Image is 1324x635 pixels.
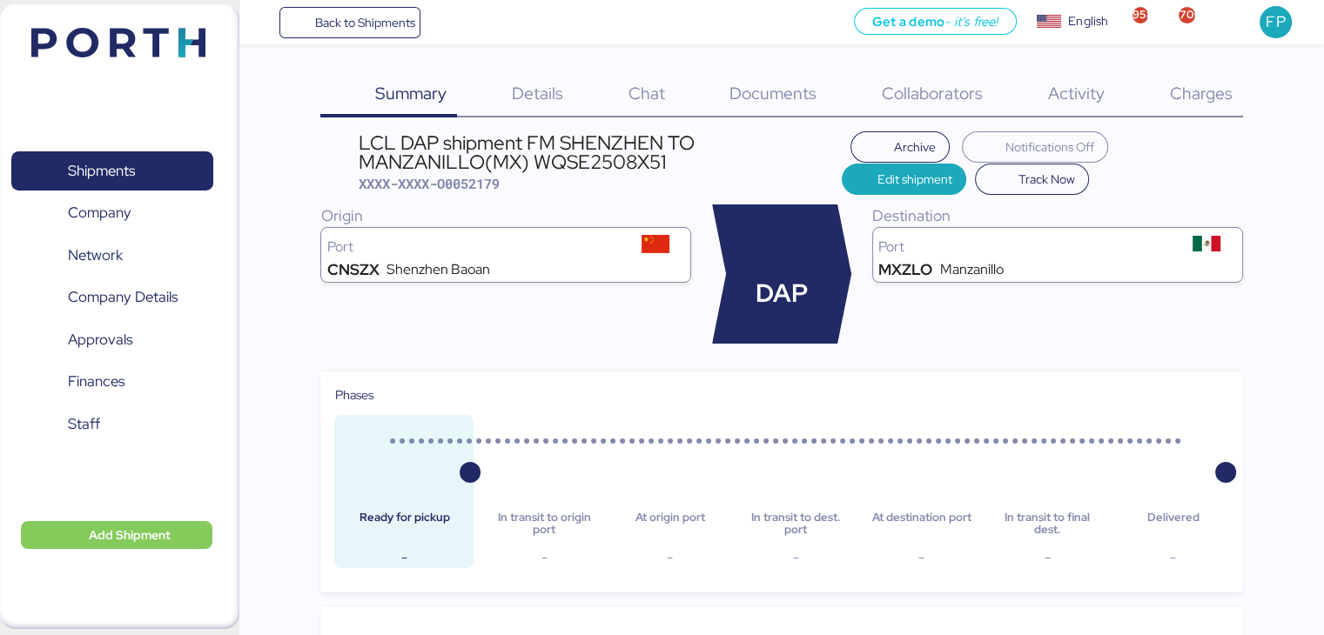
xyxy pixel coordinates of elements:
[89,525,171,545] span: Add Shipment
[348,547,460,568] div: -
[11,236,213,276] a: Network
[872,204,1243,227] div: Destination
[11,193,213,233] a: Company
[740,547,851,568] div: -
[614,547,725,568] div: -
[326,240,625,254] div: Port
[386,263,490,277] div: Shenzhen Baoan
[756,275,808,312] span: DAP
[614,511,725,537] div: At origin port
[11,151,213,191] a: Shipments
[878,263,932,277] div: MXZLO
[866,547,978,568] div: -
[314,12,414,33] span: Back to Shipments
[488,547,600,568] div: -
[488,511,600,537] div: In transit to origin port
[11,320,213,360] a: Approvals
[894,137,936,157] span: Archive
[1118,547,1229,568] div: -
[279,7,421,38] a: Back to Shipments
[359,133,842,172] div: LCL DAP shipment FM SHENZHEN TO MANZANILLO(MX) WQSE2508X51
[68,369,124,394] span: Finances
[882,82,983,104] span: Collaborators
[68,158,135,184] span: Shipments
[68,411,100,437] span: Staff
[68,200,131,225] span: Company
[348,511,460,537] div: Ready for pickup
[1266,10,1285,33] span: FP
[21,521,212,549] button: Add Shipment
[628,82,664,104] span: Chat
[991,547,1103,568] div: -
[740,511,851,537] div: In transit to dest. port
[975,164,1089,195] button: Track Now
[940,263,1004,277] div: Manzanillo
[375,82,447,104] span: Summary
[11,277,213,317] a: Company Details
[68,243,123,268] span: Network
[1169,82,1232,104] span: Charges
[326,263,379,277] div: CNSZX
[729,82,817,104] span: Documents
[878,240,1177,254] div: Port
[991,511,1103,537] div: In transit to final dest.
[877,169,952,190] span: Edit shipment
[1118,511,1229,537] div: Delivered
[334,385,1228,404] div: Phases
[68,284,178,310] span: Company Details
[250,8,279,37] button: Menu
[1005,137,1094,157] span: Notifications Off
[359,175,500,192] span: XXXX-XXXX-O0052179
[842,164,966,195] button: Edit shipment
[68,327,132,352] span: Approvals
[1068,12,1108,30] div: English
[11,404,213,444] a: Staff
[1048,82,1105,104] span: Activity
[962,131,1108,163] button: Notifications Off
[1018,169,1075,190] span: Track Now
[866,511,978,537] div: At destination port
[850,131,950,163] button: Archive
[11,362,213,402] a: Finances
[320,204,691,227] div: Origin
[512,82,563,104] span: Details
